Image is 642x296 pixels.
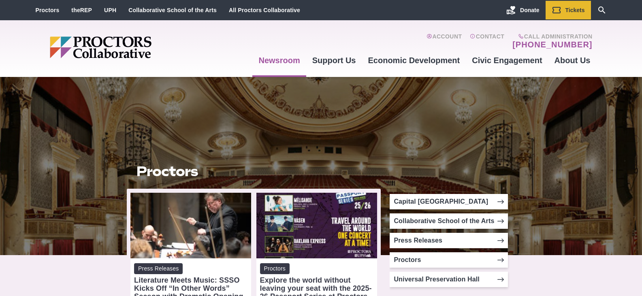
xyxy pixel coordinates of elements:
a: Support Us [306,49,362,71]
a: Collaborative School of the Arts [390,213,508,229]
a: UPH [104,7,116,13]
a: Universal Preservation Hall [390,272,508,287]
a: Press Releases [390,233,508,248]
a: Capital [GEOGRAPHIC_DATA] [390,194,508,209]
a: Account [427,33,462,49]
a: [PHONE_NUMBER] [512,40,592,49]
span: Call Administration [510,33,592,40]
a: theREP [71,7,92,13]
a: Economic Development [362,49,466,71]
a: Proctors [36,7,60,13]
span: Tickets [565,7,585,13]
a: All Proctors Collaborative [229,7,300,13]
span: Press Releases [134,263,183,274]
a: Donate [500,1,545,19]
a: Search [591,1,613,19]
a: Collaborative School of the Arts [128,7,217,13]
a: Newsroom [252,49,306,71]
span: Donate [520,7,539,13]
h1: Proctors [137,164,371,179]
a: Tickets [546,1,591,19]
img: Proctors logo [50,36,214,58]
a: Contact [470,33,504,49]
a: About Us [548,49,597,71]
span: Proctors [260,263,290,274]
a: Proctors [390,252,508,268]
a: Civic Engagement [466,49,548,71]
